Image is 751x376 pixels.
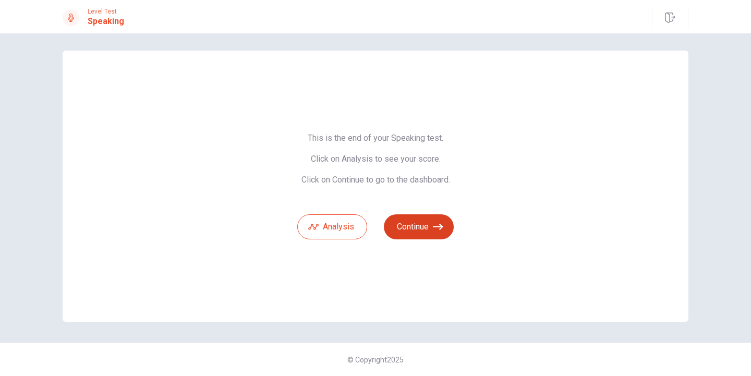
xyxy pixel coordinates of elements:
button: Analysis [297,214,367,239]
h1: Speaking [88,15,124,28]
span: © Copyright 2025 [347,356,404,364]
span: Level Test [88,8,124,15]
span: This is the end of your Speaking test. Click on Analysis to see your score. Click on Continue to ... [297,133,454,185]
button: Continue [384,214,454,239]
